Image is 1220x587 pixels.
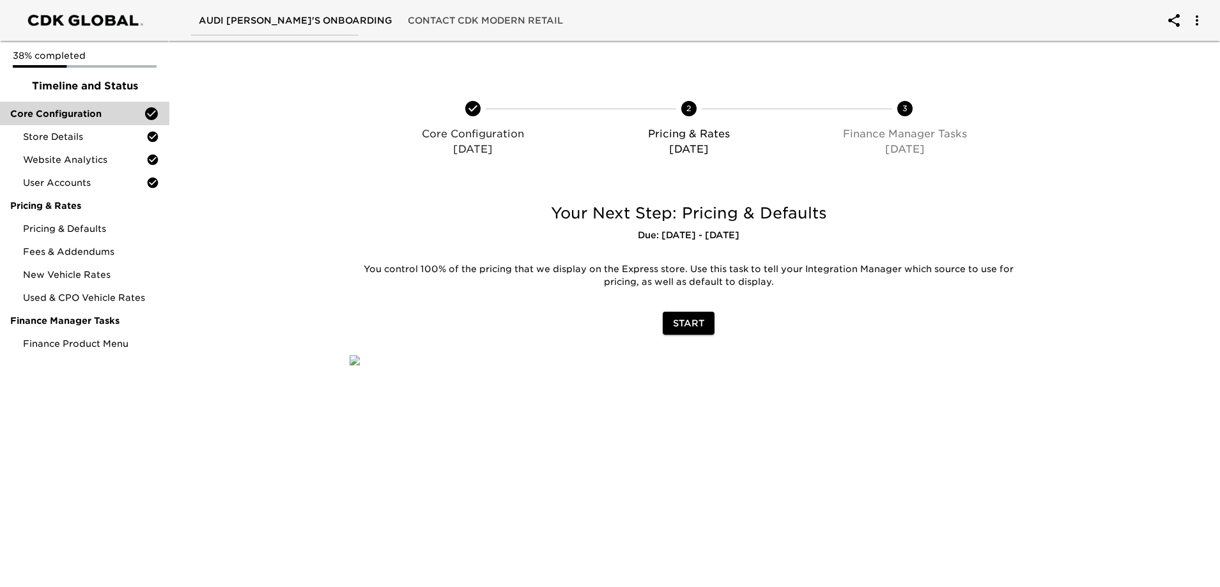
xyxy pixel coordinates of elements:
p: You control 100% of the pricing that we display on the Express store. Use this task to tell your ... [359,263,1018,289]
p: Core Configuration [370,126,576,142]
p: Pricing & Rates [586,126,792,142]
button: account of current user [1159,5,1189,36]
span: New Vehicle Rates [23,268,159,281]
h5: Your Next Step: Pricing & Defaults [350,203,1028,224]
span: Timeline and Status [10,79,159,94]
p: Finance Manager Tasks [802,126,1008,142]
span: Start [673,316,704,332]
span: Website Analytics [23,153,146,166]
img: qkibX1zbU72zw90W6Gan%2FTemplates%2FRjS7uaFIXtg43HUzxvoG%2F3e51d9d6-1114-4229-a5bf-f5ca567b6beb.jpg [350,355,360,365]
button: account of current user [1182,5,1212,36]
p: [DATE] [802,142,1008,157]
span: Used & CPO Vehicle Rates [23,291,159,304]
p: [DATE] [586,142,792,157]
p: 38% completed [13,49,157,62]
text: 2 [686,103,691,113]
span: Core Configuration [10,107,144,120]
span: User Accounts [23,176,146,189]
span: Finance Product Menu [23,337,159,350]
text: 3 [902,103,907,113]
h6: Due: [DATE] - [DATE] [350,229,1028,243]
span: Pricing & Defaults [23,222,159,235]
p: [DATE] [370,142,576,157]
span: Contact CDK Modern Retail [408,13,563,29]
span: Finance Manager Tasks [10,314,159,327]
button: Start [663,312,714,335]
span: Pricing & Rates [10,199,159,212]
span: Store Details [23,130,146,143]
span: Audi [PERSON_NAME]'s Onboarding [199,13,392,29]
span: Fees & Addendums [23,245,159,258]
